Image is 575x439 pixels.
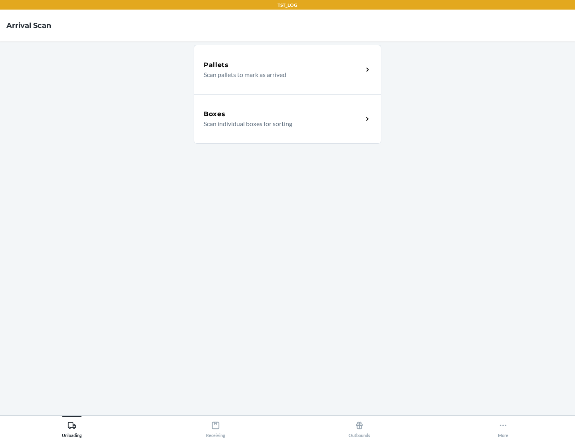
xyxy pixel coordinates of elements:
p: Scan individual boxes for sorting [204,119,357,129]
button: Receiving [144,416,287,438]
button: Outbounds [287,416,431,438]
a: BoxesScan individual boxes for sorting [194,94,381,144]
div: Unloading [62,418,82,438]
h5: Boxes [204,109,226,119]
h4: Arrival Scan [6,20,51,31]
p: Scan pallets to mark as arrived [204,70,357,79]
h5: Pallets [204,60,229,70]
button: More [431,416,575,438]
p: TST_LOG [278,2,297,9]
a: PalletsScan pallets to mark as arrived [194,45,381,94]
div: Outbounds [349,418,370,438]
div: More [498,418,508,438]
div: Receiving [206,418,225,438]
